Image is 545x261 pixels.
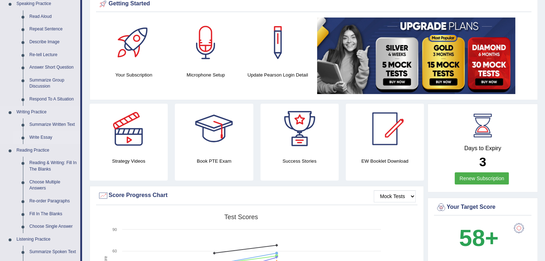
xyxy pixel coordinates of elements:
b: 3 [479,155,486,169]
div: Score Progress Chart [98,190,416,201]
a: Reading & Writing: Fill In The Blanks [26,157,80,176]
a: Respond To A Situation [26,93,80,106]
text: 90 [113,227,117,232]
a: Choose Multiple Answers [26,176,80,195]
a: Writing Practice [13,106,80,119]
a: Summarize Group Discussion [26,74,80,93]
h4: Book PTE Exam [175,157,253,165]
h4: Update Pearson Login Detail [245,71,310,79]
a: Write Essay [26,131,80,144]
h4: Strategy Videos [90,157,168,165]
h4: Your Subscription [101,71,166,79]
a: Read Aloud [26,10,80,23]
a: Fill In The Blanks [26,208,80,221]
h4: Days to Expiry [436,145,530,152]
a: Repeat Sentence [26,23,80,36]
b: 58+ [459,225,498,251]
a: Choose Single Answer [26,220,80,233]
div: Your Target Score [436,202,530,213]
a: Answer Short Question [26,61,80,74]
a: Renew Subscription [455,172,509,184]
h4: Success Stories [260,157,339,165]
a: Summarize Written Text [26,118,80,131]
a: Listening Practice [13,233,80,246]
tspan: Test scores [224,213,258,221]
a: Describe Image [26,36,80,49]
a: Re-tell Lecture [26,49,80,61]
a: Re-order Paragraphs [26,195,80,208]
h4: Microphone Setup [173,71,238,79]
img: small5.jpg [317,18,515,94]
text: 60 [113,249,117,253]
h4: EW Booklet Download [346,157,424,165]
a: Summarize Spoken Text [26,246,80,258]
a: Reading Practice [13,144,80,157]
